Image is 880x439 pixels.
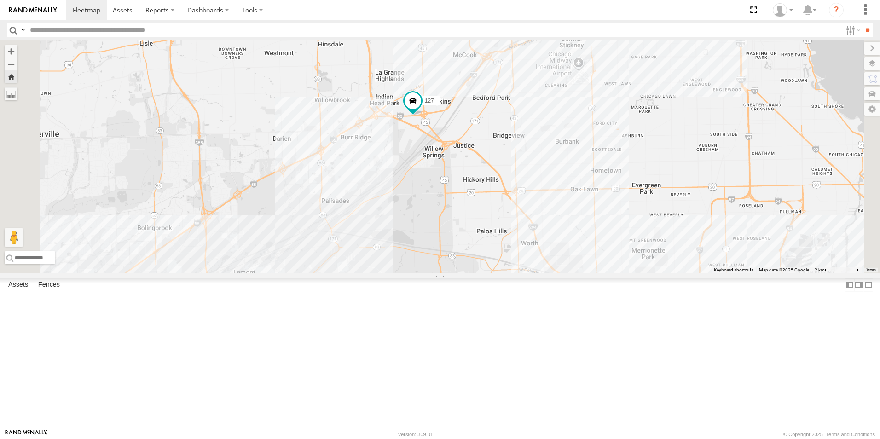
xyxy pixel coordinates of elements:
[714,267,753,273] button: Keyboard shortcuts
[4,278,33,291] label: Assets
[854,278,863,292] label: Dock Summary Table to the Right
[425,98,434,104] span: 127
[826,432,875,437] a: Terms and Conditions
[19,23,27,37] label: Search Query
[9,7,57,13] img: rand-logo.svg
[5,87,17,100] label: Measure
[5,430,47,439] a: Visit our Website
[5,58,17,70] button: Zoom out
[5,45,17,58] button: Zoom in
[783,432,875,437] div: © Copyright 2025 -
[815,267,825,272] span: 2 km
[845,278,854,292] label: Dock Summary Table to the Left
[5,228,23,247] button: Drag Pegman onto the map to open Street View
[34,278,64,291] label: Fences
[398,432,433,437] div: Version: 309.01
[866,268,876,272] a: Terms (opens in new tab)
[5,70,17,83] button: Zoom Home
[759,267,809,272] span: Map data ©2025 Google
[864,103,880,116] label: Map Settings
[812,267,862,273] button: Map Scale: 2 km per 70 pixels
[842,23,862,37] label: Search Filter Options
[864,278,873,292] label: Hide Summary Table
[829,3,844,17] i: ?
[770,3,796,17] div: Ed Pruneda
